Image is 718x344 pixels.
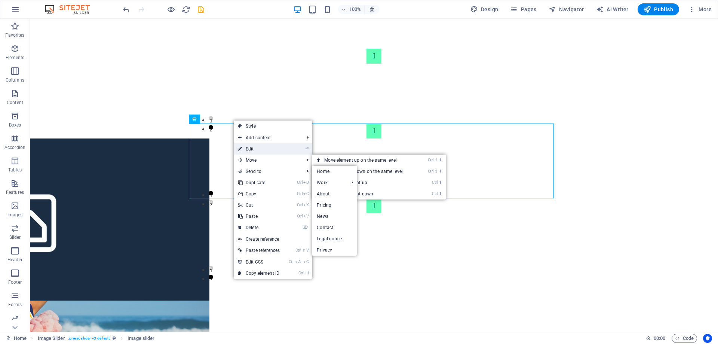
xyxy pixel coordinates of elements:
[659,335,660,341] span: :
[510,6,536,13] span: Pages
[297,203,303,207] i: Ctrl
[349,5,361,14] h6: 100%
[234,121,312,132] a: Style
[234,268,284,279] a: CtrlICopy element ID
[432,191,438,196] i: Ctrl
[439,180,442,185] i: ⬆
[7,100,23,106] p: Content
[303,180,309,185] i: D
[9,234,21,240] p: Slider
[179,256,183,261] button: 2
[302,248,306,253] i: ⇧
[197,5,205,14] i: Save (Ctrl+S)
[593,3,632,15] button: AI Writer
[303,214,309,219] i: V
[295,259,303,264] i: Alt
[439,191,442,196] i: ⬇
[654,334,665,343] span: 00 00
[688,6,712,13] span: More
[234,177,284,188] a: CtrlDDuplicate
[9,122,21,128] p: Boxes
[7,212,23,218] p: Images
[306,248,309,253] i: V
[675,334,694,343] span: Code
[234,256,284,268] a: CtrlAltCEdit CSS
[646,334,666,343] h6: Session time
[8,302,22,308] p: Forms
[312,222,357,233] a: Contact
[638,3,679,15] button: Publish
[303,191,309,196] i: C
[467,3,501,15] button: Design
[549,6,584,13] span: Navigator
[196,5,205,14] button: save
[297,180,303,185] i: Ctrl
[305,271,309,275] i: I
[7,257,22,263] p: Header
[8,167,22,173] p: Tables
[8,279,22,285] p: Footer
[234,188,284,200] a: CtrlCCopy
[234,166,301,177] a: Send to
[113,336,116,340] i: This element is a customizable preset
[4,144,25,150] p: Accordion
[672,334,697,343] button: Code
[182,5,190,14] i: Reload page
[289,259,295,264] i: Ctrl
[297,214,303,219] i: Ctrl
[303,203,309,207] i: X
[685,3,715,15] button: More
[546,3,587,15] button: Navigator
[312,233,357,244] a: Legal notice
[303,225,309,230] i: ⌦
[312,188,418,200] a: Ctrl⬇Move the element down
[312,211,357,222] a: News
[312,244,357,256] a: Privacy
[295,248,301,253] i: Ctrl
[234,222,284,233] a: ⌦Delete
[234,234,312,245] a: Create reference
[5,32,24,38] p: Favorites
[6,77,24,83] p: Columns
[369,6,375,13] i: On resize automatically adjust zoom level to fit chosen device.
[428,158,434,162] i: Ctrl
[234,245,284,256] a: Ctrl⇧VPaste references
[179,97,183,102] button: 1
[68,334,110,343] span: . preset-slider-v3-default
[43,5,99,14] img: Editor Logo
[312,188,357,200] a: About
[38,334,155,343] nav: breadcrumb
[122,5,131,14] i: Undo: Change slider images (Ctrl+Z)
[435,169,438,174] i: ⇧
[312,166,357,177] a: Home
[179,172,183,177] button: 1
[6,334,27,343] a: Click to cancel selection. Double-click to open Pages
[6,189,24,195] p: Features
[303,259,309,264] i: C
[122,5,131,14] button: undo
[312,177,346,188] a: Work
[596,6,629,13] span: AI Writer
[234,132,301,143] span: Add content
[305,146,309,151] i: ⏎
[298,271,304,275] i: Ctrl
[312,166,418,177] a: Ctrl⇧⬇Move element down on the same level
[312,200,357,211] a: Pricing
[234,143,284,155] a: ⏎Edit
[432,180,438,185] i: Ctrl
[312,177,418,188] a: Ctrl⬆Move the element up
[428,169,434,174] i: Ctrl
[234,211,284,222] a: CtrlVPaste
[338,5,365,14] button: 100%
[703,334,712,343] button: Usercentrics
[179,247,183,252] button: 1
[297,191,303,196] i: Ctrl
[234,200,284,211] a: CtrlXCut
[644,6,673,13] span: Publish
[234,155,301,166] span: Move
[38,334,65,343] span: Click to select. Double-click to edit
[435,158,438,162] i: ⇧
[312,155,418,166] a: Ctrl⇧⬆Move element up on the same level
[128,334,154,343] span: Click to select. Double-click to edit
[439,158,442,162] i: ⬆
